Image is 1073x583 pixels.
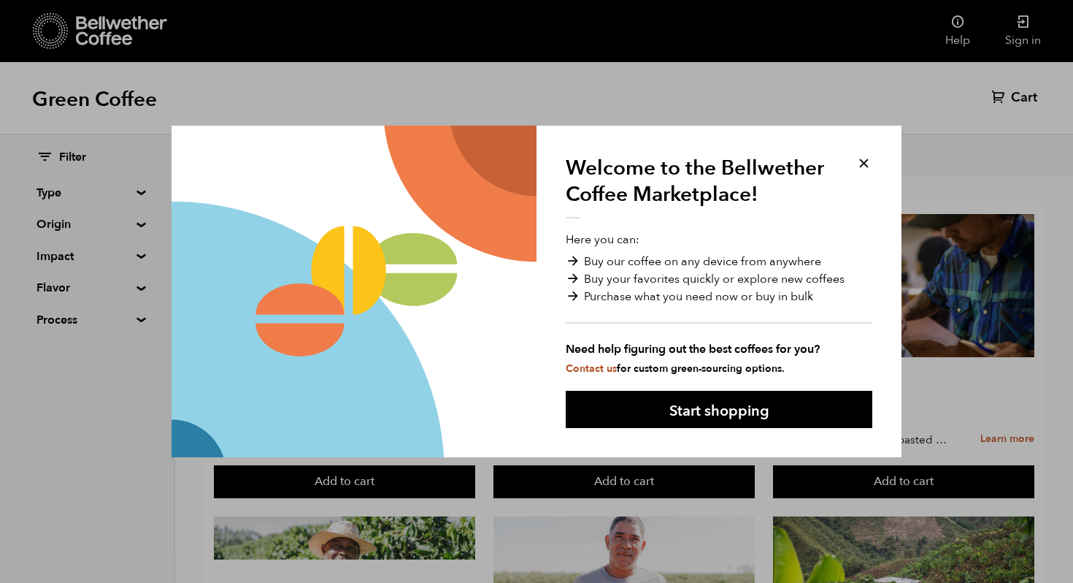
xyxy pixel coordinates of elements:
[566,362,785,376] small: for custom green-sourcing options.
[566,155,836,219] h1: Welcome to the Bellwether Coffee Marketplace!
[566,270,872,288] li: Buy your favorites quickly or explore new coffees
[566,362,617,376] a: Contact us
[566,253,872,270] li: Buy our coffee on any device from anywhere
[566,288,872,305] li: Purchase what you need now or buy in bulk
[566,340,872,358] strong: Need help figuring out the best coffees for you?
[566,231,872,376] p: Here you can:
[566,391,872,428] button: Start shopping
